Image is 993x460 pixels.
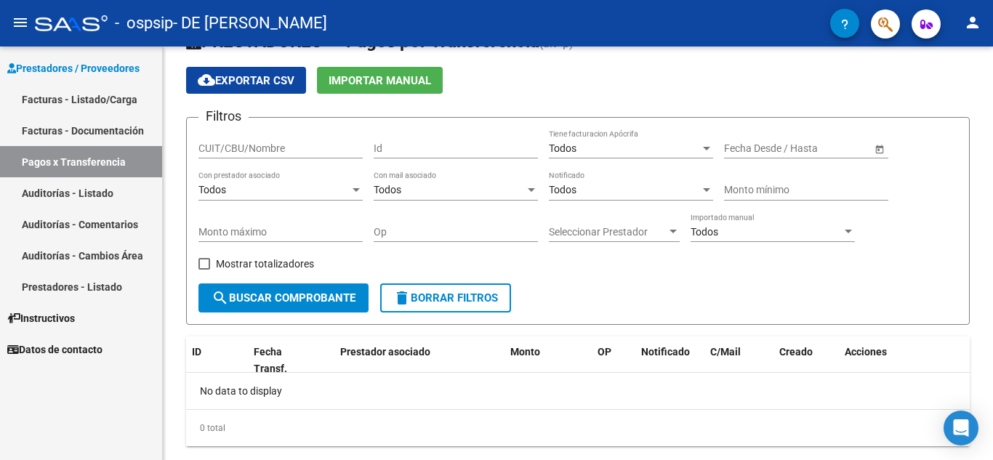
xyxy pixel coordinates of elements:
[329,74,431,87] span: Importar Manual
[964,14,981,31] mat-icon: person
[198,106,249,126] h3: Filtros
[340,346,430,358] span: Prestador asociado
[549,226,667,238] span: Seleccionar Prestador
[7,342,102,358] span: Datos de contacto
[598,346,611,358] span: OP
[779,346,813,358] span: Creado
[198,283,369,312] button: Buscar Comprobante
[334,336,504,384] datatable-header-cell: Prestador asociado
[186,410,970,446] div: 0 total
[7,310,75,326] span: Instructivos
[872,141,887,156] button: Open calendar
[380,283,511,312] button: Borrar Filtros
[317,67,443,94] button: Importar Manual
[198,184,226,195] span: Todos
[198,74,294,87] span: Exportar CSV
[839,336,970,384] datatable-header-cell: Acciones
[7,60,140,76] span: Prestadores / Proveedores
[549,184,576,195] span: Todos
[592,336,635,384] datatable-header-cell: OP
[186,336,248,384] datatable-header-cell: ID
[641,346,690,358] span: Notificado
[504,336,592,384] datatable-header-cell: Monto
[12,14,29,31] mat-icon: menu
[845,346,887,358] span: Acciones
[635,336,704,384] datatable-header-cell: Notificado
[393,291,498,304] span: Borrar Filtros
[704,336,773,384] datatable-header-cell: C/Mail
[216,255,314,273] span: Mostrar totalizadores
[944,411,978,445] div: Open Intercom Messenger
[192,346,201,358] span: ID
[393,289,411,307] mat-icon: delete
[186,373,970,409] div: No data to display
[549,142,576,154] span: Todos
[254,346,287,374] span: Fecha Transf.
[248,336,313,384] datatable-header-cell: Fecha Transf.
[212,289,229,307] mat-icon: search
[781,142,853,155] input: End date
[212,291,355,304] span: Buscar Comprobante
[186,67,306,94] button: Exportar CSV
[115,7,173,39] span: - ospsip
[773,336,839,384] datatable-header-cell: Creado
[710,346,741,358] span: C/Mail
[173,7,327,39] span: - DE [PERSON_NAME]
[510,346,540,358] span: Monto
[691,226,718,238] span: Todos
[198,71,215,89] mat-icon: cloud_download
[724,142,769,155] input: Start date
[374,184,401,195] span: Todos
